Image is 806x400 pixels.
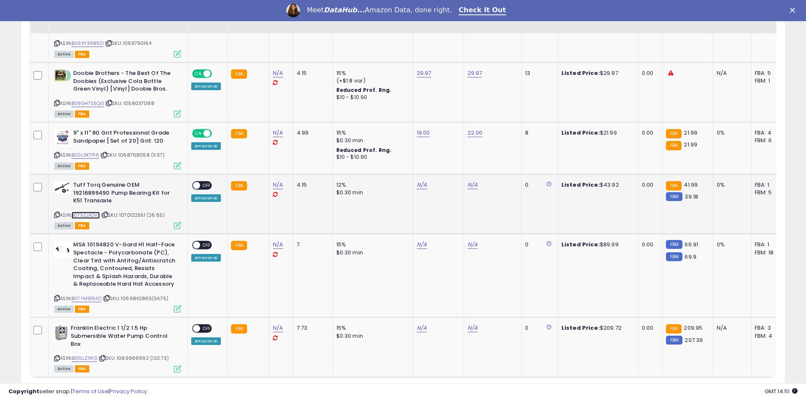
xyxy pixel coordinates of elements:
[273,324,283,332] a: N/A
[336,94,407,101] div: $10 - $10.90
[755,181,783,189] div: FBA: 1
[75,222,89,229] span: FBA
[54,181,181,228] div: ASIN:
[73,181,176,207] b: Tuff Torq Genuine OEM 19216899490 Pump Bearing Kit for K51 Transaxle
[666,129,682,138] small: FBA
[54,365,74,372] span: All listings currently available for purchase on Amazon
[755,129,783,137] div: FBA: 4
[755,137,783,144] div: FBM: 6
[336,241,407,248] div: 15%
[755,241,783,248] div: FBA: 1
[54,129,181,168] div: ASIN:
[54,69,181,116] div: ASIN:
[717,241,745,248] div: 0%
[54,241,181,312] div: ASIN:
[666,336,682,345] small: FBM
[231,129,247,138] small: FBA
[642,241,656,248] div: 0.00
[336,181,407,189] div: 12%
[755,77,783,85] div: FBM: 1
[54,69,71,82] img: 516nIxsP4kL._SL40_.jpg
[790,8,798,13] div: Close
[666,192,682,201] small: FBM
[336,146,392,154] b: Reduced Prof. Rng.
[54,181,71,194] img: 31Xm08cxW+L._SL40_.jpg
[193,70,204,77] span: ON
[54,110,74,118] span: All listings currently available for purchase on Amazon
[8,388,147,396] div: seller snap | |
[73,129,176,147] b: 9" x 11" 80 Grit Professional Grade Sandpaper [Set of 20] Grit: 120
[105,40,151,47] span: | SKU: 1065790164
[642,181,656,189] div: 0.00
[685,193,698,201] span: 39.18
[755,69,783,77] div: FBA: 5
[75,110,89,118] span: FBA
[72,295,102,302] a: B07YM8154D
[561,240,600,248] b: Listed Price:
[459,6,506,15] a: Check It Out
[54,129,71,146] img: 41Dh+4ZXGYL._SL40_.jpg
[72,212,100,219] a: B075ZJXDVT
[561,181,632,189] div: $43.92
[200,325,214,332] span: OFF
[200,242,214,249] span: OFF
[468,181,478,189] a: N/A
[54,51,74,58] span: All listings currently available for purchase on Amazon
[100,152,165,158] span: | SKU: 1068768058 (11.57)
[561,324,600,332] b: Listed Price:
[417,181,427,189] a: N/A
[54,222,74,229] span: All listings currently available for purchase on Amazon
[75,163,89,170] span: FBA
[191,194,221,202] div: Amazon AI
[286,4,300,17] img: Profile image for Georgie
[685,240,698,248] span: 66.91
[666,141,682,150] small: FBA
[71,324,173,350] b: Franklin Electric 1 1/2 1.5 Hp Submersible Water Pump Control Box
[525,129,551,137] div: 8
[72,152,99,159] a: B00L3K7PI6
[191,83,221,90] div: Amazon AI
[525,69,551,77] div: 13
[336,86,392,94] b: Reduced Prof. Rng.
[417,129,430,137] a: 19.00
[54,241,71,258] img: 31BKyGlaaWL._SL40_.jpg
[685,253,696,261] span: 69.9
[101,212,165,218] span: | SKU: 1070122551 (26.65)
[666,240,682,249] small: FBM
[336,324,407,332] div: 15%
[105,100,154,107] span: | SKU: 1058037088
[336,129,407,137] div: 15%
[336,154,407,161] div: $10 - $10.90
[525,181,551,189] div: 0
[684,324,702,332] span: 209.95
[273,240,283,249] a: N/A
[561,129,600,137] b: Listed Price:
[561,129,632,137] div: $21.99
[99,355,169,361] span: | SKU: 1069969992 (120.73)
[191,142,221,150] div: Amazon AI
[717,181,745,189] div: 0%
[468,69,482,77] a: 29.97
[666,252,682,261] small: FBM
[684,129,697,137] span: 21.99
[336,332,407,340] div: $0.30 min
[666,324,682,334] small: FBA
[755,324,783,332] div: FBA: 3
[200,182,214,189] span: OFF
[72,40,104,47] a: B09XY3986D
[191,254,221,262] div: Amazon AI
[336,137,407,144] div: $0.30 min
[231,324,247,334] small: FBA
[417,324,427,332] a: N/A
[684,181,698,189] span: 41.99
[103,295,168,302] span: | SKU: 1069842865(54.75)
[755,249,783,257] div: FBM: 18
[110,387,147,395] a: Privacy Policy
[755,332,783,340] div: FBM: 4
[231,241,247,250] small: FBA
[336,189,407,196] div: $0.30 min
[755,189,783,196] div: FBM: 5
[193,130,204,137] span: ON
[297,129,326,137] div: 4.99
[297,241,326,248] div: 7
